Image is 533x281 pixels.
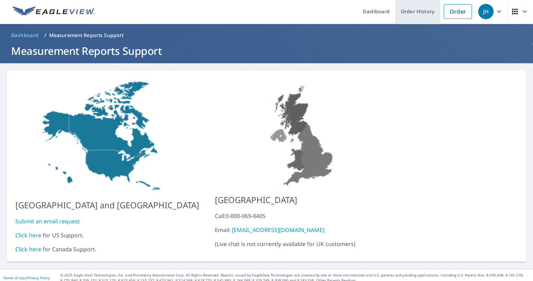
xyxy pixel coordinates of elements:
[15,199,199,211] p: [GEOGRAPHIC_DATA] and [GEOGRAPHIC_DATA]
[444,4,472,19] a: Order
[44,31,46,39] li: /
[8,30,525,41] nav: breadcrumb
[215,212,390,248] p: ( Live chat is not currently available for UK customers )
[15,245,199,253] div: for Canada Support.
[13,6,95,17] img: EV Logo
[215,79,390,188] img: US-MAP
[15,79,199,193] img: US-MAP
[8,30,42,41] a: Dashboard
[49,32,124,39] p: Measurement Reports Support
[215,212,390,220] div: Call: 0-800-069-8405
[11,32,39,39] span: Dashboard
[15,231,199,239] div: for US Support.
[3,276,50,280] p: |
[15,245,41,253] a: Click here
[478,4,494,19] div: JH
[27,275,50,280] a: Privacy Policy
[15,217,80,225] a: Submit an email request
[15,231,41,239] a: Click here
[232,226,324,234] a: [EMAIL_ADDRESS][DOMAIN_NAME]
[215,194,390,206] p: [GEOGRAPHIC_DATA]
[8,44,525,58] h1: Measurement Reports Support
[3,275,25,280] a: Terms of Use
[215,226,390,234] div: Email:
